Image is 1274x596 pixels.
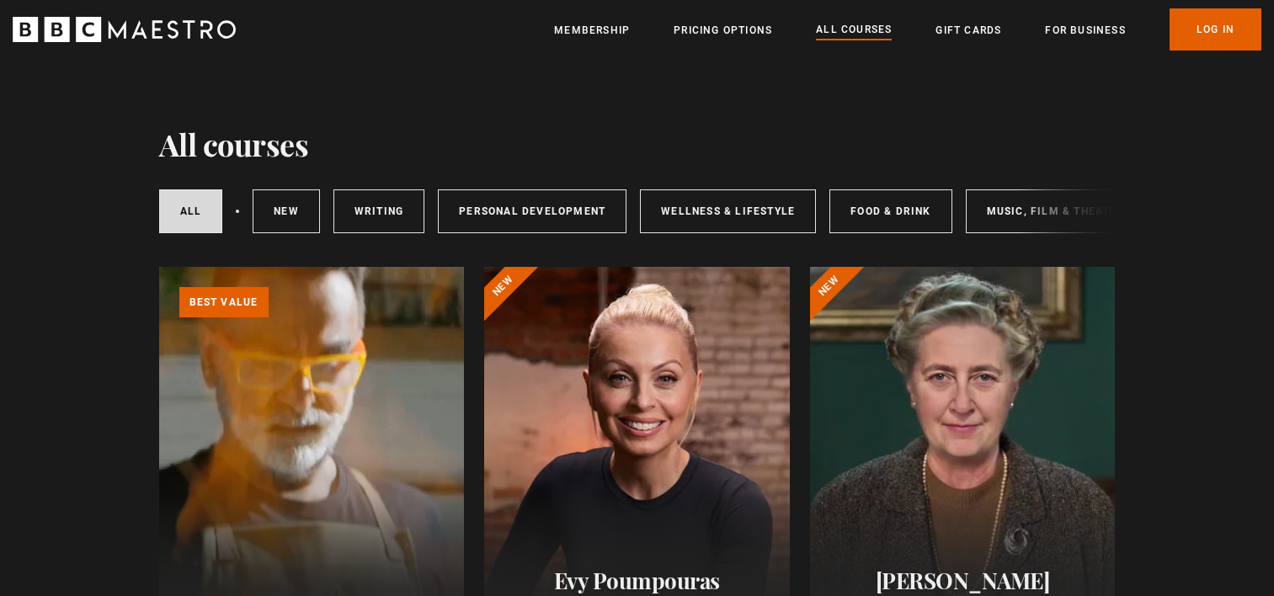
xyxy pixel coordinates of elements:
[830,567,1095,593] h2: [PERSON_NAME]
[936,22,1001,39] a: Gift Cards
[438,189,626,233] a: Personal Development
[1170,8,1261,51] a: Log In
[504,567,770,593] h2: Evy Poumpouras
[13,17,236,42] svg: BBC Maestro
[554,8,1261,51] nav: Primary
[333,189,424,233] a: Writing
[640,189,816,233] a: Wellness & Lifestyle
[674,22,772,39] a: Pricing Options
[966,189,1145,233] a: Music, Film & Theatre
[829,189,952,233] a: Food & Drink
[159,189,223,233] a: All
[1045,22,1125,39] a: For business
[159,126,309,162] h1: All courses
[179,287,269,317] p: Best value
[253,189,320,233] a: New
[816,21,892,40] a: All Courses
[554,22,630,39] a: Membership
